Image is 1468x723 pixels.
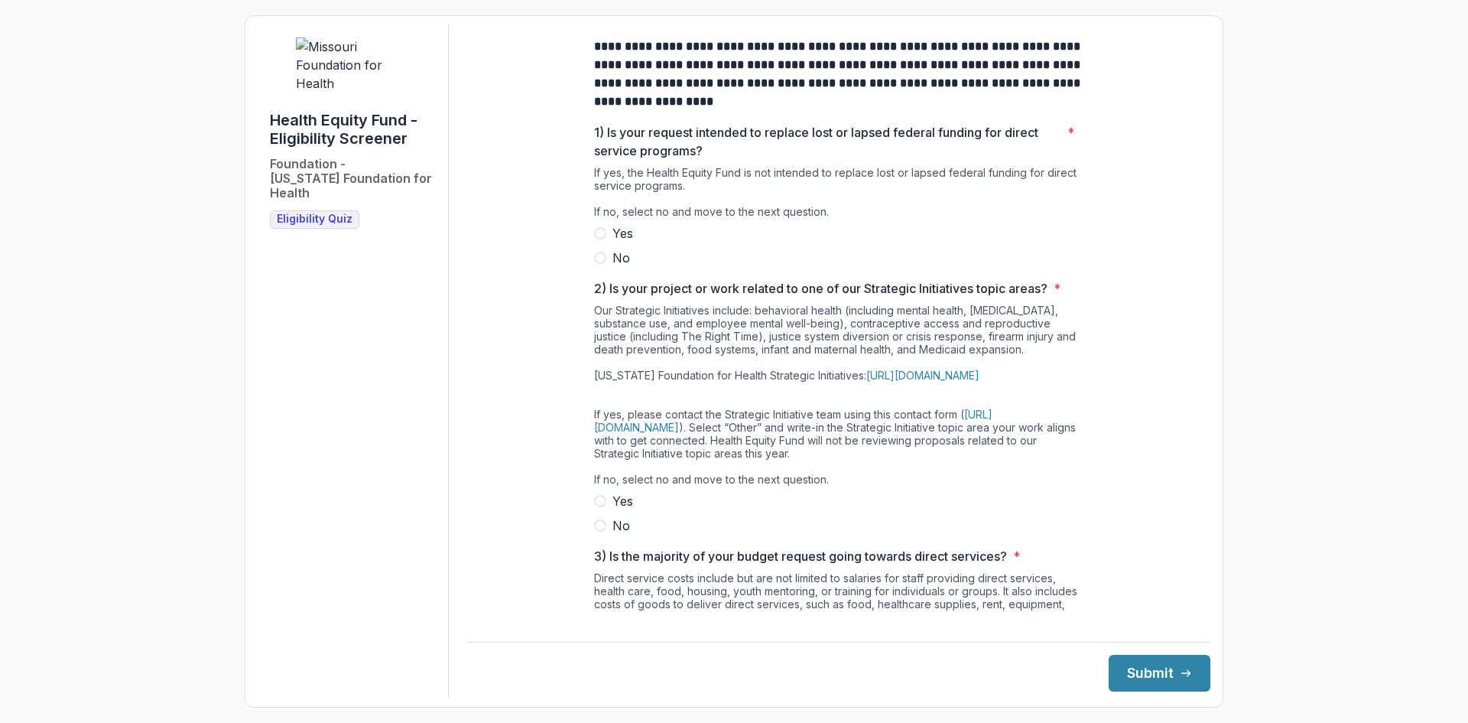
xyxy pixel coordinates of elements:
[866,369,979,382] a: [URL][DOMAIN_NAME]
[1109,655,1210,692] button: Submit
[594,123,1061,160] p: 1) Is your request intended to replace lost or lapsed federal funding for direct service programs?
[594,279,1047,298] p: 2) Is your project or work related to one of our Strategic Initiatives topic areas?
[270,157,436,201] h2: Foundation - [US_STATE] Foundation for Health
[594,304,1083,492] div: Our Strategic Initiatives include: behavioral health (including mental health, [MEDICAL_DATA], su...
[594,547,1007,565] p: 3) Is the majority of your budget request going towards direct services?
[277,213,352,226] span: Eligibility Quiz
[612,516,630,535] span: No
[296,37,411,93] img: Missouri Foundation for Health
[594,166,1083,224] div: If yes, the Health Equity Fund is not intended to replace lost or lapsed federal funding for dire...
[612,224,633,243] span: Yes
[594,408,992,434] a: [URL][DOMAIN_NAME]
[594,572,1083,708] div: Direct service costs include but are not limited to salaries for staff providing direct services,...
[612,249,630,267] span: No
[612,492,633,510] span: Yes
[270,111,436,148] h1: Health Equity Fund - Eligibility Screener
